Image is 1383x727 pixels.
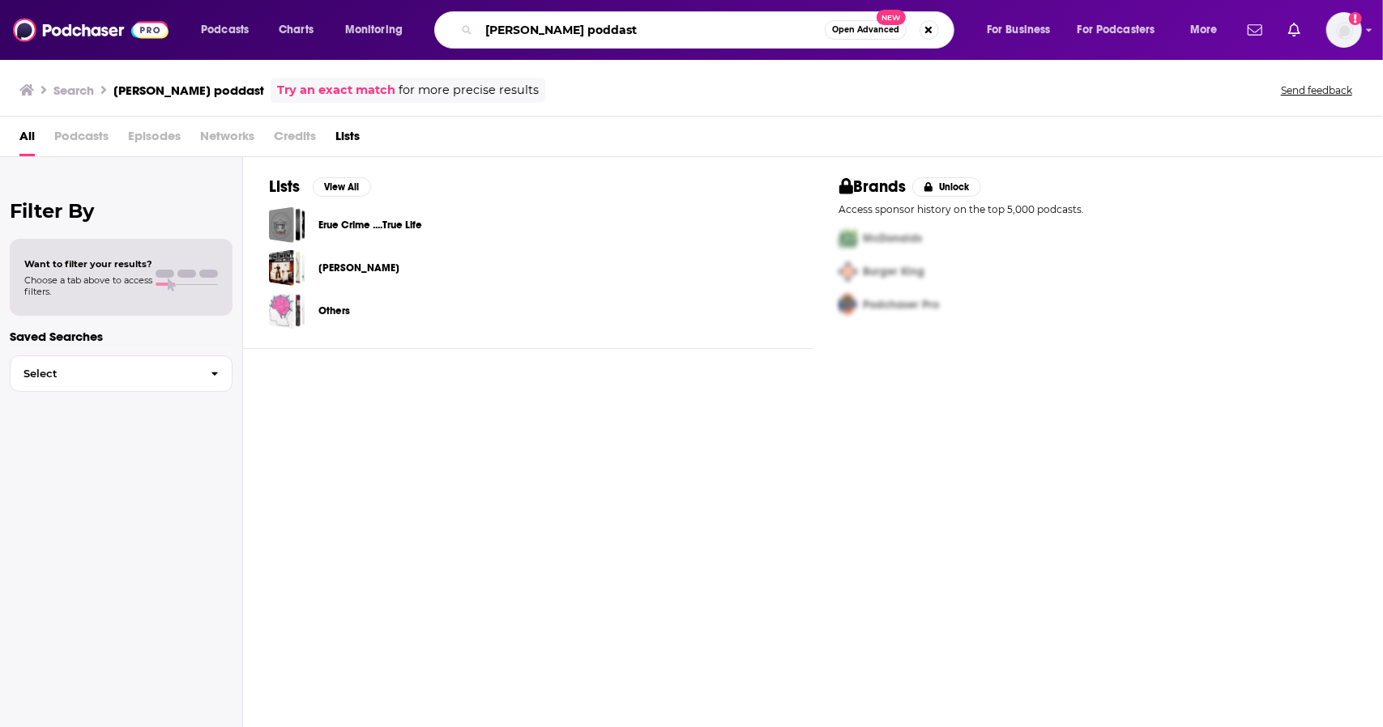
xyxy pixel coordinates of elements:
div: Search podcasts, credits, & more... [450,11,970,49]
button: Unlock [912,177,981,197]
img: User Profile [1326,12,1362,48]
span: Charts [279,19,314,41]
span: for more precise results [399,81,539,100]
span: Episodes [128,123,181,156]
span: Monitoring [345,19,403,41]
button: open menu [975,17,1071,43]
span: McDonalds [864,232,923,245]
button: Select [10,355,233,392]
button: open menu [190,17,270,43]
img: First Pro Logo [833,222,864,255]
p: Access sponsor history on the top 5,000 podcasts. [839,203,1358,215]
a: Show notifications dropdown [1241,16,1269,44]
button: Send feedback [1276,83,1357,97]
span: Credits [274,123,316,156]
a: All [19,123,35,156]
span: Logged in as CaveHenricks [1326,12,1362,48]
h3: [PERSON_NAME] poddast [113,83,264,98]
a: Others [318,302,350,320]
button: Show profile menu [1326,12,1362,48]
span: For Business [987,19,1051,41]
span: More [1190,19,1218,41]
span: Podcasts [54,123,109,156]
span: Choose a tab above to access filters. [24,274,152,297]
span: Open Advanced [832,26,899,34]
a: [PERSON_NAME] [318,259,399,277]
button: View All [313,177,371,197]
span: New [877,10,906,25]
img: Podchaser - Follow, Share and Rate Podcasts [13,15,169,45]
a: Lists [335,123,360,156]
p: Saved Searches [10,329,233,344]
h2: Filter By [10,199,233,223]
h2: Lists [269,176,300,197]
span: Burger King [864,265,925,278]
a: Show notifications dropdown [1282,16,1307,44]
span: Podchaser Pro [864,298,940,312]
h2: Brands [839,176,907,197]
a: Erue Crime ....True Life [318,216,422,234]
button: open menu [1179,17,1238,43]
button: open menu [1067,17,1179,43]
input: Search podcasts, credits, & more... [479,17,825,43]
span: Want to filter your results? [24,258,152,270]
a: Nick Mullen [269,249,305,286]
svg: Add a profile image [1349,12,1362,25]
button: open menu [334,17,424,43]
span: Podcasts [201,19,249,41]
h3: Search [53,83,94,98]
a: Others [269,292,305,329]
span: Networks [200,123,254,156]
a: ListsView All [269,176,371,197]
a: Erue Crime ....True Life [269,206,305,243]
button: Open AdvancedNew [825,20,907,40]
img: Second Pro Logo [833,255,864,288]
a: Try an exact match [277,81,395,100]
span: For Podcasters [1078,19,1155,41]
a: Charts [268,17,323,43]
img: Third Pro Logo [833,288,864,321]
span: Select [11,368,198,379]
